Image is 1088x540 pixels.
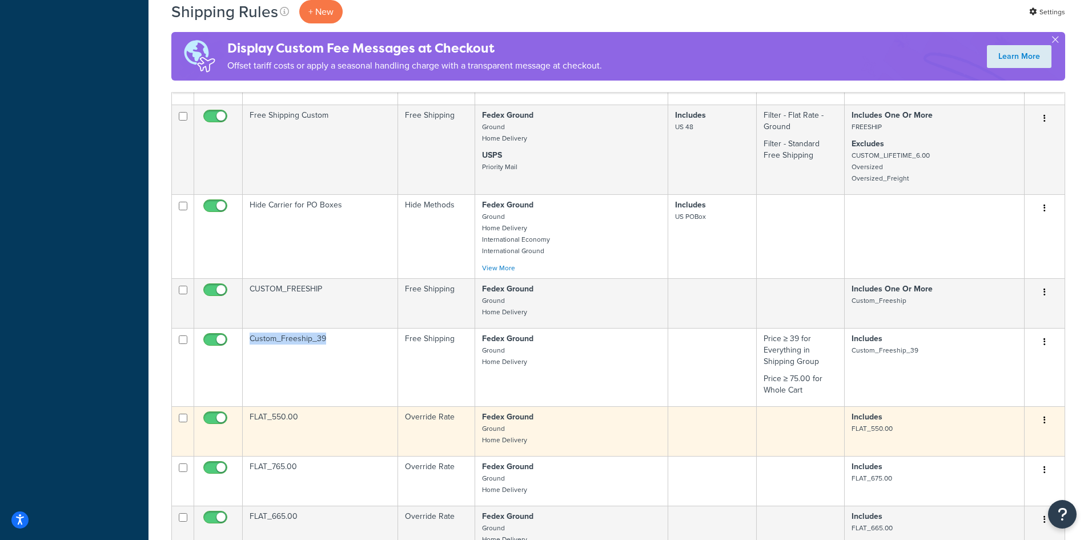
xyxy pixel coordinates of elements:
small: FLAT_675.00 [852,473,892,483]
strong: Fedex Ground [482,283,533,295]
td: CUSTOM_FREESHIP [243,278,398,328]
strong: Includes [852,510,882,522]
td: Free Shipping Custom [243,105,398,194]
td: Free Shipping [398,328,475,406]
td: Filter - Flat Rate - Ground [757,105,845,194]
small: Custom_Freeship [852,295,906,306]
small: FLAT_550.00 [852,423,893,434]
strong: Includes One Or More [852,109,933,121]
strong: Excludes [852,138,884,150]
p: Filter - Standard Free Shipping [764,138,837,161]
h4: Display Custom Fee Messages at Checkout [227,39,602,58]
h1: Shipping Rules [171,1,278,23]
small: US POBox [675,211,706,222]
small: Ground Home Delivery [482,295,527,317]
button: Open Resource Center [1048,500,1077,529]
strong: Fedex Ground [482,333,533,345]
strong: USPS [482,149,502,161]
strong: Includes [852,333,882,345]
td: Free Shipping [398,278,475,328]
strong: Fedex Ground [482,199,533,211]
a: Learn More [987,45,1051,68]
img: duties-banner-06bc72dcb5fe05cb3f9472aba00be2ae8eb53ab6f0d8bb03d382ba314ac3c341.png [171,32,227,81]
td: Hide Methods [398,194,475,278]
td: FLAT_765.00 [243,456,398,506]
p: Offset tariff costs or apply a seasonal handling charge with a transparent message at checkout. [227,58,602,74]
small: US 48 [675,122,693,132]
small: CUSTOM_LIFETIME_6.00 Oversized Oversized_Freight [852,150,930,183]
small: Ground Home Delivery [482,345,527,367]
strong: Fedex Ground [482,461,533,473]
td: Free Shipping [398,105,475,194]
small: Priority Mail [482,162,517,172]
td: Hide Carrier for PO Boxes [243,194,398,278]
a: View More [482,263,515,273]
td: Custom_Freeship_39 [243,328,398,406]
strong: Includes [852,461,882,473]
strong: Fedex Ground [482,109,533,121]
strong: Includes One Or More [852,283,933,295]
a: Settings [1029,4,1065,20]
td: Override Rate [398,406,475,456]
strong: Includes [675,109,706,121]
strong: Fedex Ground [482,411,533,423]
small: Ground Home Delivery International Economy International Ground [482,211,550,256]
small: Ground Home Delivery [482,122,527,143]
strong: Includes [675,199,706,211]
strong: Includes [852,411,882,423]
small: Custom_Freeship_39 [852,345,918,355]
td: FLAT_550.00 [243,406,398,456]
small: Ground Home Delivery [482,423,527,445]
td: Override Rate [398,456,475,506]
small: FREESHIP [852,122,882,132]
strong: Fedex Ground [482,510,533,522]
small: FLAT_665.00 [852,523,893,533]
small: Ground Home Delivery [482,473,527,495]
p: Price ≥ 75.00 for Whole Cart [764,373,837,396]
td: Price ≥ 39 for Everything in Shipping Group [757,328,845,406]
